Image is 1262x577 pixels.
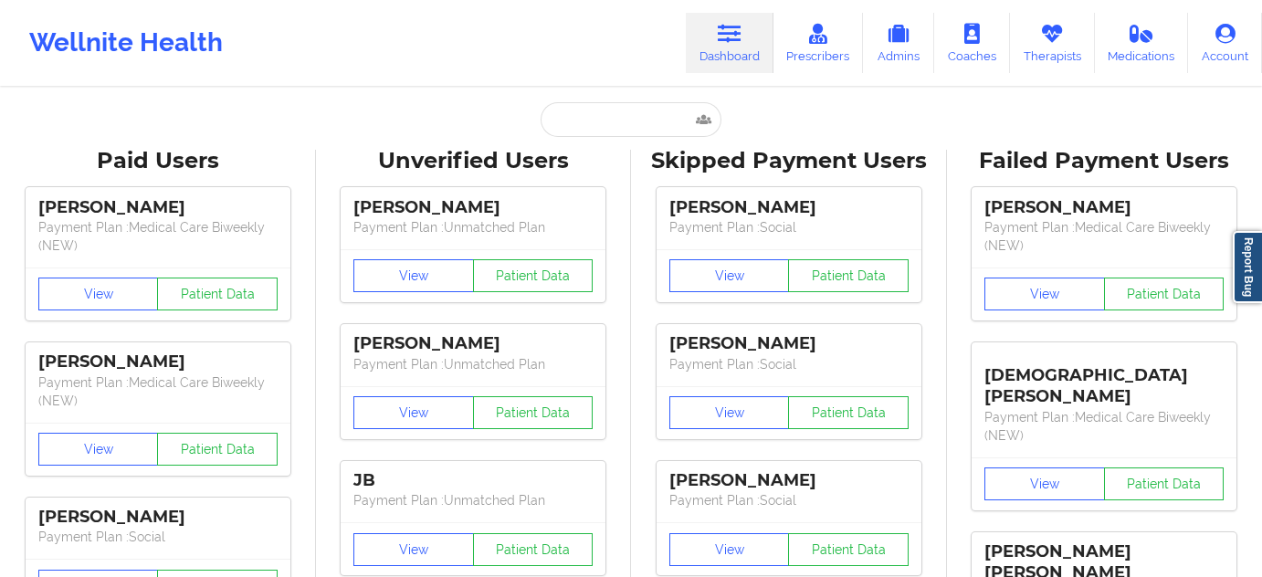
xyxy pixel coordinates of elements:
button: Patient Data [473,533,594,566]
button: View [353,396,474,429]
button: View [669,396,790,429]
button: Patient Data [788,396,909,429]
div: [PERSON_NAME] [984,197,1224,218]
button: View [669,259,790,292]
p: Payment Plan : Social [669,355,909,373]
div: [PERSON_NAME] [38,507,278,528]
button: Patient Data [788,533,909,566]
p: Payment Plan : Unmatched Plan [353,218,593,236]
button: Patient Data [157,278,278,310]
button: Patient Data [1104,278,1225,310]
div: [PERSON_NAME] [353,197,593,218]
div: [PERSON_NAME] [669,197,909,218]
a: Dashboard [686,13,773,73]
button: Patient Data [788,259,909,292]
div: [DEMOGRAPHIC_DATA][PERSON_NAME] [984,351,1224,407]
button: Patient Data [157,433,278,466]
a: Medications [1095,13,1189,73]
p: Payment Plan : Social [669,218,909,236]
a: Coaches [934,13,1010,73]
p: Payment Plan : Medical Care Biweekly (NEW) [38,218,278,255]
button: View [38,433,159,466]
button: View [669,533,790,566]
p: Payment Plan : Social [669,491,909,509]
a: Report Bug [1233,231,1262,303]
a: Admins [863,13,934,73]
div: [PERSON_NAME] [353,333,593,354]
div: Failed Payment Users [960,147,1250,175]
button: Patient Data [473,259,594,292]
div: Paid Users [13,147,303,175]
button: Patient Data [1104,467,1225,500]
div: [PERSON_NAME] [38,197,278,218]
button: View [984,278,1105,310]
div: Unverified Users [329,147,619,175]
div: Skipped Payment Users [644,147,934,175]
button: View [353,533,474,566]
p: Payment Plan : Medical Care Biweekly (NEW) [984,408,1224,445]
div: [PERSON_NAME] [669,470,909,491]
a: Account [1188,13,1262,73]
div: JB [353,470,593,491]
button: Patient Data [473,396,594,429]
button: View [984,467,1105,500]
p: Payment Plan : Unmatched Plan [353,491,593,509]
div: [PERSON_NAME] [669,333,909,354]
p: Payment Plan : Unmatched Plan [353,355,593,373]
a: Therapists [1010,13,1095,73]
button: View [353,259,474,292]
p: Payment Plan : Medical Care Biweekly (NEW) [38,373,278,410]
p: Payment Plan : Medical Care Biweekly (NEW) [984,218,1224,255]
a: Prescribers [773,13,864,73]
div: [PERSON_NAME] [38,351,278,372]
p: Payment Plan : Social [38,528,278,546]
button: View [38,278,159,310]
